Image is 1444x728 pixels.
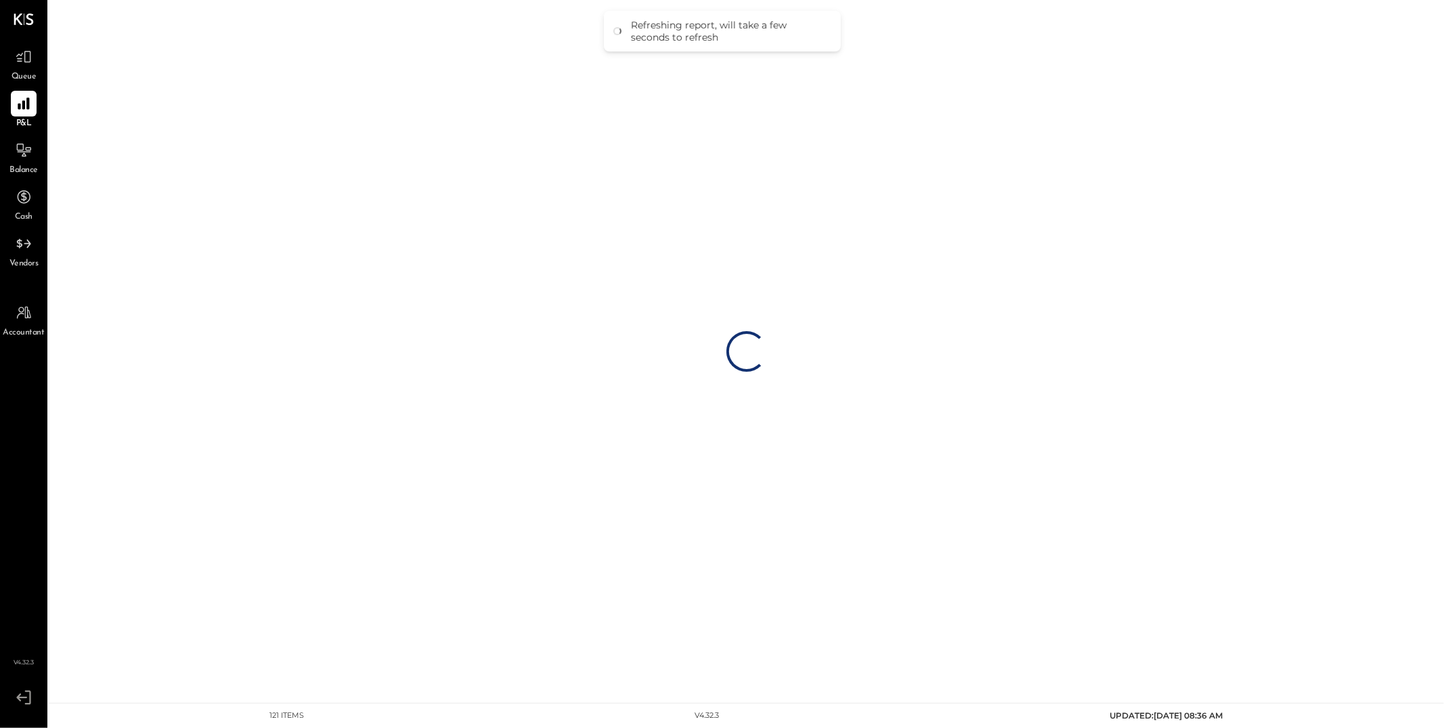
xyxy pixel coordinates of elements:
[16,118,32,130] span: P&L
[1,300,47,339] a: Accountant
[15,211,32,223] span: Cash
[631,19,827,43] div: Refreshing report, will take a few seconds to refresh
[1,44,47,83] a: Queue
[9,258,39,270] span: Vendors
[1,137,47,177] a: Balance
[695,710,720,721] div: v 4.32.3
[1110,710,1223,721] span: UPDATED: [DATE] 08:36 AM
[270,710,305,721] div: 121 items
[12,71,37,83] span: Queue
[1,231,47,270] a: Vendors
[9,165,38,177] span: Balance
[1,184,47,223] a: Cash
[3,327,45,339] span: Accountant
[1,91,47,130] a: P&L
